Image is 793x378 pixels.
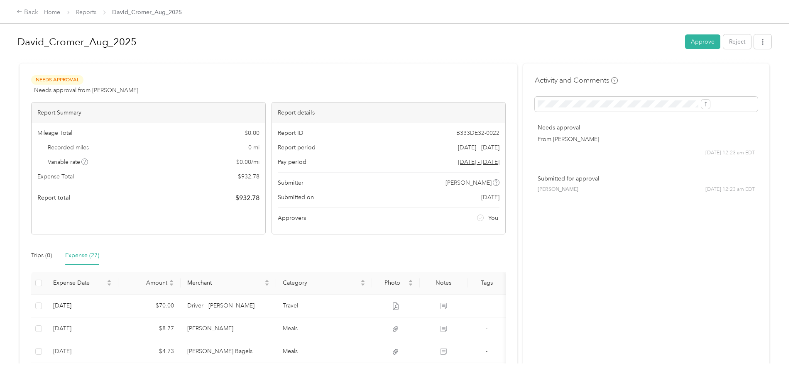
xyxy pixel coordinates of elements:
[187,279,263,286] span: Merchant
[53,279,105,286] span: Expense Date
[420,272,467,295] th: Notes
[486,302,487,309] span: -
[486,348,487,355] span: -
[481,193,499,202] span: [DATE]
[118,317,181,340] td: $8.77
[112,8,182,17] span: David_Cromer_Aug_2025
[467,317,506,340] td: -
[276,340,372,363] td: Meals
[31,251,52,260] div: Trips (0)
[467,295,506,317] td: -
[236,158,259,166] span: $ 0.00 / mi
[181,295,277,317] td: Driver - Craig
[65,251,99,260] div: Expense (27)
[488,214,498,222] span: You
[264,278,269,283] span: caret-up
[47,272,118,295] th: Expense Date
[278,193,314,202] span: Submitted on
[17,32,679,52] h1: David_Cromer_Aug_2025
[456,129,499,137] span: B333DE32-0022
[107,282,112,287] span: caret-down
[445,178,492,187] span: [PERSON_NAME]
[458,143,499,152] span: [DATE] - [DATE]
[181,317,277,340] td: Hudson
[486,325,487,332] span: -
[264,282,269,287] span: caret-down
[118,340,181,363] td: $4.73
[235,193,259,203] span: $ 932.78
[538,174,755,183] p: Submitted for approval
[535,75,618,85] h4: Activity and Comments
[408,282,413,287] span: caret-down
[408,278,413,283] span: caret-up
[169,278,174,283] span: caret-up
[32,102,265,123] div: Report Summary
[276,272,372,295] th: Category
[379,279,406,286] span: Photo
[181,340,277,363] td: Bruegger’s Bagels
[283,279,359,286] span: Category
[17,7,38,17] div: Back
[47,317,118,340] td: 8-20-2025
[685,34,720,49] button: Approve
[238,172,259,181] span: $ 932.78
[125,279,167,286] span: Amount
[538,186,578,193] span: [PERSON_NAME]
[248,143,259,152] span: 0 mi
[118,272,181,295] th: Amount
[118,295,181,317] td: $70.00
[467,272,506,295] th: Tags
[37,193,71,202] span: Report total
[47,295,118,317] td: 8-21-2025
[48,158,88,166] span: Variable rate
[538,123,755,132] p: Needs approval
[44,9,60,16] a: Home
[538,135,755,144] p: From [PERSON_NAME]
[458,158,499,166] span: Go to pay period
[278,129,303,137] span: Report ID
[705,149,755,157] span: [DATE] 12:23 am EDT
[245,129,259,137] span: $ 0.00
[278,158,306,166] span: Pay period
[272,102,506,123] div: Report details
[107,278,112,283] span: caret-up
[372,272,420,295] th: Photo
[169,282,174,287] span: caret-down
[276,295,372,317] td: Travel
[276,317,372,340] td: Meals
[278,214,306,222] span: Approvers
[31,75,83,85] span: Needs Approval
[278,143,316,152] span: Report period
[360,278,365,283] span: caret-up
[181,272,277,295] th: Merchant
[474,279,499,286] div: Tags
[723,34,751,49] button: Reject
[705,186,755,193] span: [DATE] 12:23 am EDT
[37,129,72,137] span: Mileage Total
[746,332,793,378] iframe: Everlance-gr Chat Button Frame
[48,143,89,152] span: Recorded miles
[360,282,365,287] span: caret-down
[34,86,138,95] span: Needs approval from [PERSON_NAME]
[278,178,303,187] span: Submitter
[467,340,506,363] td: -
[76,9,96,16] a: Reports
[47,340,118,363] td: 8-20-2025
[37,172,74,181] span: Expense Total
